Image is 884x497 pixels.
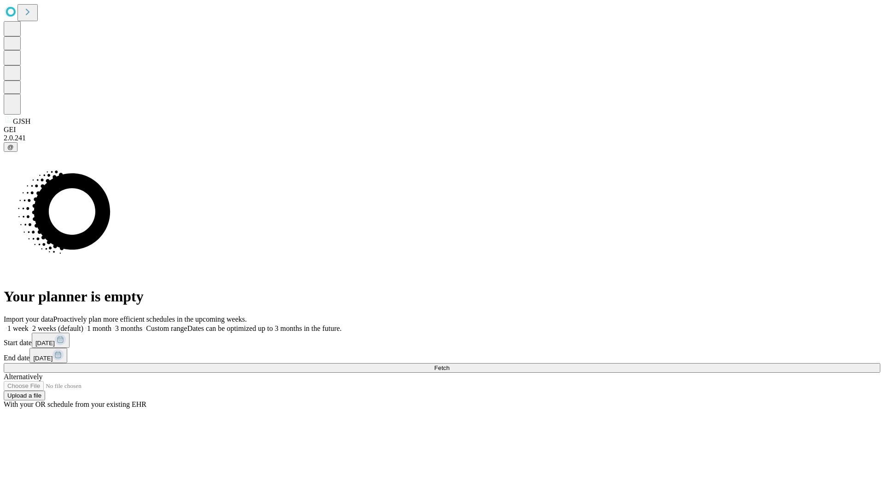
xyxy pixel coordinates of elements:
h1: Your planner is empty [4,288,880,305]
button: [DATE] [32,333,70,348]
span: 2 weeks (default) [32,324,83,332]
button: Fetch [4,363,880,373]
span: Fetch [434,364,449,371]
span: 3 months [115,324,142,332]
div: 2.0.241 [4,134,880,142]
button: @ [4,142,17,152]
span: Alternatively [4,373,42,381]
div: Start date [4,333,880,348]
button: Upload a file [4,391,45,400]
span: @ [7,144,14,150]
span: Dates can be optimized up to 3 months in the future. [187,324,342,332]
span: [DATE] [35,340,55,347]
span: With your OR schedule from your existing EHR [4,400,146,408]
div: GEI [4,126,880,134]
span: [DATE] [33,355,52,362]
span: 1 week [7,324,29,332]
span: Proactively plan more efficient schedules in the upcoming weeks. [53,315,247,323]
div: End date [4,348,880,363]
span: GJSH [13,117,30,125]
button: [DATE] [29,348,67,363]
span: Custom range [146,324,187,332]
span: 1 month [87,324,111,332]
span: Import your data [4,315,53,323]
